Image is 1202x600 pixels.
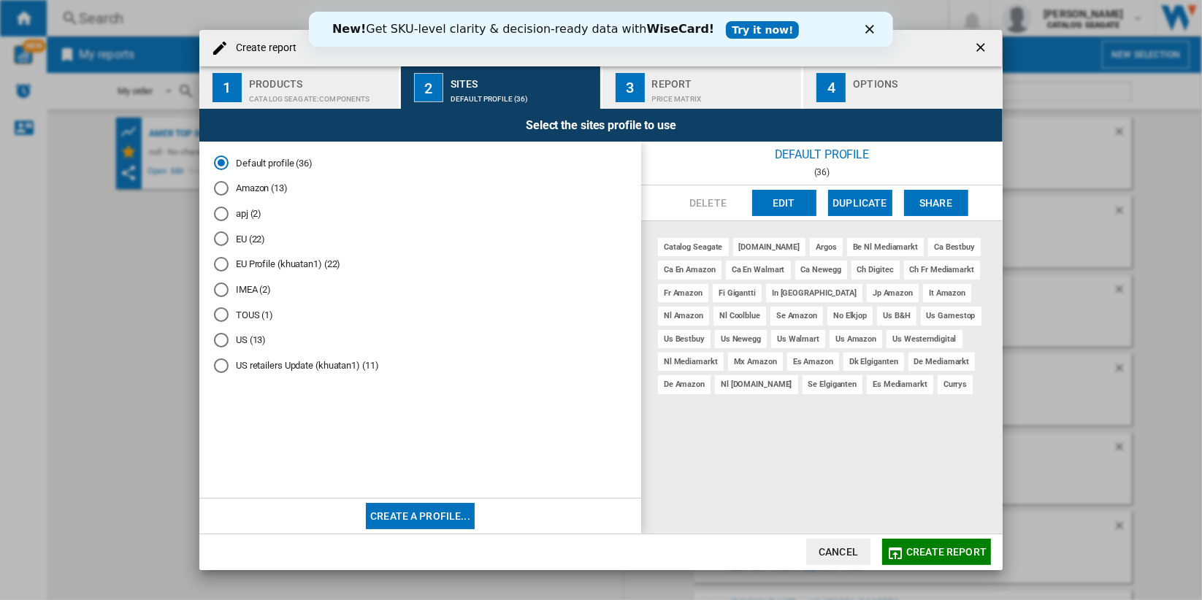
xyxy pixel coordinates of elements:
div: (36) [641,167,1003,177]
div: mx amazon [728,353,783,371]
button: 3 Report Price Matrix [602,66,803,109]
div: ca en walmart [726,261,791,279]
div: us newegg [715,330,767,348]
div: fr amazon [658,284,708,302]
button: Create a profile... [366,503,475,529]
div: 4 [816,73,846,102]
iframe: Intercom live chat banner [309,12,893,47]
div: Close [556,13,571,22]
md-radio-button: Amazon (13) [214,182,627,196]
button: Cancel [806,539,870,565]
md-radio-button: EU Profile (khuatan1) (22) [214,258,627,272]
div: Price Matrix [652,88,796,103]
div: ch digitec [851,261,900,279]
div: nl mediamarkt [658,353,724,371]
div: jp amazon [867,284,919,302]
div: se amazon [770,307,823,325]
div: us b&h [877,307,916,325]
div: be nl mediamarkt [847,238,924,256]
div: ca newegg [795,261,847,279]
div: nl coolblue [713,307,766,325]
div: Select the sites profile to use [199,109,1003,142]
div: 3 [616,73,645,102]
div: Report [652,72,796,88]
div: catalog seagate [658,238,729,256]
div: es amazon [787,353,839,371]
div: it amazon [923,284,971,302]
div: argos [810,238,843,256]
div: us amazon [830,330,882,348]
span: Create report [906,546,987,558]
md-radio-button: EU (22) [214,232,627,246]
ng-md-icon: getI18NText('BUTTONS.CLOSE_DIALOG') [973,40,991,58]
div: 1 [213,73,242,102]
div: 2 [414,73,443,102]
button: 2 Sites Default profile (36) [401,66,602,109]
div: us bestbuy [658,330,711,348]
div: Products [249,72,393,88]
button: 4 Options [803,66,1003,109]
div: no elkjop [827,307,873,325]
div: in [GEOGRAPHIC_DATA] [766,284,862,302]
div: es mediamarkt [867,375,933,393]
md-radio-button: US retailers Update (khuatan1) (11) [214,358,627,372]
div: us gamestop [921,307,981,325]
div: ca en amazon [658,261,721,279]
button: getI18NText('BUTTONS.CLOSE_DIALOG') [968,34,997,63]
button: Delete [676,190,740,216]
div: ca bestbuy [928,238,981,256]
div: de amazon [658,375,711,393]
div: currys [938,375,973,393]
div: us westerndigital [887,330,962,348]
div: us walmart [771,330,825,348]
div: ch fr mediamarkt [904,261,980,279]
div: Default profile [641,142,1003,167]
button: Duplicate [828,190,892,216]
md-radio-button: apj (2) [214,207,627,220]
h4: Create report [229,41,296,55]
div: fi gigantti [713,284,762,302]
md-radio-button: Default profile (36) [214,156,627,170]
md-radio-button: TOUS (1) [214,308,627,322]
div: de mediamarkt [908,353,976,371]
button: Create report [882,539,991,565]
button: Edit [752,190,816,216]
md-radio-button: IMEA (2) [214,282,627,296]
div: Default profile (36) [451,88,594,103]
div: nl [DOMAIN_NAME] [715,375,797,393]
md-radio-button: US (13) [214,334,627,347]
div: Options [853,72,997,88]
button: Share [904,190,968,216]
div: Sites [451,72,594,88]
div: [DOMAIN_NAME] [733,238,806,256]
div: se elgiganten [803,375,863,393]
div: dk elgiganten [843,353,904,371]
div: nl amazon [658,307,709,325]
div: CATALOG SEAGATE:Components [249,88,393,103]
button: 1 Products CATALOG SEAGATE:Components [199,66,400,109]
